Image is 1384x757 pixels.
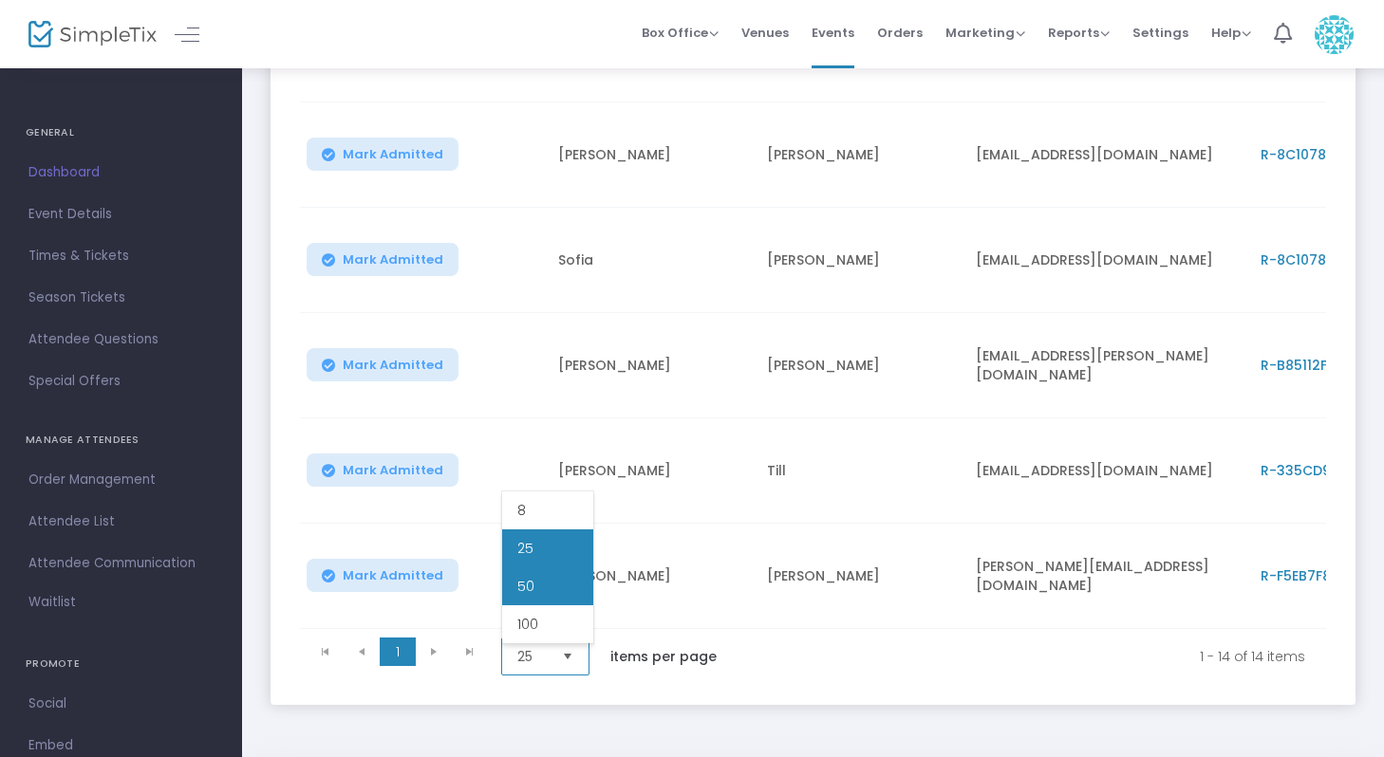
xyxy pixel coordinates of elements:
[610,647,717,666] label: items per page
[756,418,964,524] td: Till
[28,509,214,534] span: Attendee List
[964,102,1249,208] td: [EMAIL_ADDRESS][DOMAIN_NAME]
[343,147,443,162] span: Mark Admitted
[756,102,964,208] td: [PERSON_NAME]
[547,524,756,629] td: [PERSON_NAME]
[547,102,756,208] td: [PERSON_NAME]
[343,463,443,478] span: Mark Admitted
[547,418,756,524] td: [PERSON_NAME]
[517,615,538,634] span: 100
[380,637,416,666] span: Page 1
[307,453,458,487] button: Mark Admitted
[741,9,789,57] span: Venues
[757,637,1305,675] kendo-pager-info: 1 - 14 of 14 items
[28,286,214,310] span: Season Tickets
[1261,145,1360,164] span: R-8C107855-D
[877,9,923,57] span: Orders
[28,327,214,352] span: Attendee Questions
[1048,24,1110,42] span: Reports
[1211,24,1251,42] span: Help
[307,138,458,171] button: Mark Admitted
[517,577,534,596] span: 50
[945,24,1025,42] span: Marketing
[517,647,547,666] span: 25
[1132,9,1188,57] span: Settings
[964,313,1249,418] td: [EMAIL_ADDRESS][PERSON_NAME][DOMAIN_NAME]
[1261,461,1361,480] span: R-335CD924-1
[517,539,533,558] span: 25
[28,468,214,492] span: Order Management
[26,114,216,152] h4: GENERAL
[28,369,214,394] span: Special Offers
[26,645,216,683] h4: PROMOTE
[642,24,719,42] span: Box Office
[343,358,443,373] span: Mark Admitted
[554,638,581,674] button: Select
[343,568,443,583] span: Mark Admitted
[1261,566,1357,585] span: R-F5EB7F8B-C
[307,243,458,276] button: Mark Admitted
[28,551,214,576] span: Attendee Communication
[547,208,756,313] td: Sofia
[547,313,756,418] td: [PERSON_NAME]
[28,593,76,612] span: Waitlist
[1261,356,1348,375] span: R-B85112FE-F
[26,421,216,459] h4: MANAGE ATTENDEES
[756,208,964,313] td: [PERSON_NAME]
[964,524,1249,629] td: [PERSON_NAME][EMAIL_ADDRESS][DOMAIN_NAME]
[812,9,854,57] span: Events
[756,524,964,629] td: [PERSON_NAME]
[756,313,964,418] td: [PERSON_NAME]
[1261,250,1360,269] span: R-8C107855-D
[307,348,458,381] button: Mark Admitted
[964,418,1249,524] td: [EMAIL_ADDRESS][DOMAIN_NAME]
[343,252,443,268] span: Mark Admitted
[517,501,526,520] span: 8
[964,208,1249,313] td: [EMAIL_ADDRESS][DOMAIN_NAME]
[28,202,214,227] span: Event Details
[307,559,458,592] button: Mark Admitted
[28,244,214,268] span: Times & Tickets
[28,160,214,185] span: Dashboard
[28,692,214,716] span: Social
